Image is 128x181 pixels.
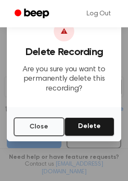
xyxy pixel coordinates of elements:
button: Delete [64,117,114,136]
h3: Delete Recording [14,47,114,58]
a: Log Out [78,3,119,24]
div: ⚠ [54,21,74,41]
button: Close [14,117,64,136]
p: Are you sure you want to permanently delete this recording? [14,65,114,94]
a: Beep [9,6,57,22]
